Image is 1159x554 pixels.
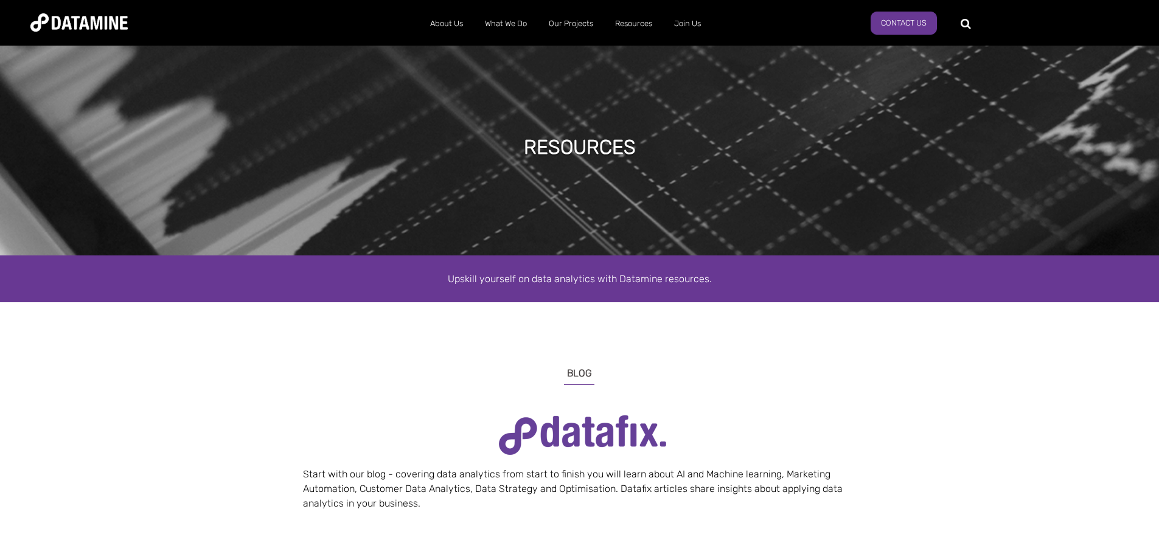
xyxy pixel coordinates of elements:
img: datafix logo [499,415,666,455]
a: Contact Us [871,12,937,35]
a: Our Projects [538,8,604,40]
a: What We Do [474,8,538,40]
a: Join Us [663,8,712,40]
h1: Resources [524,134,636,161]
div: Upskill yourself on data analytics with Datamine resources. [233,271,927,287]
img: Datamine [30,13,128,32]
a: Resources [604,8,663,40]
a: About Us [419,8,474,40]
h3: BLOG [297,352,861,385]
p: Start with our blog - covering data analytics from start to finish you will learn about AI and Ma... [303,415,861,511]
